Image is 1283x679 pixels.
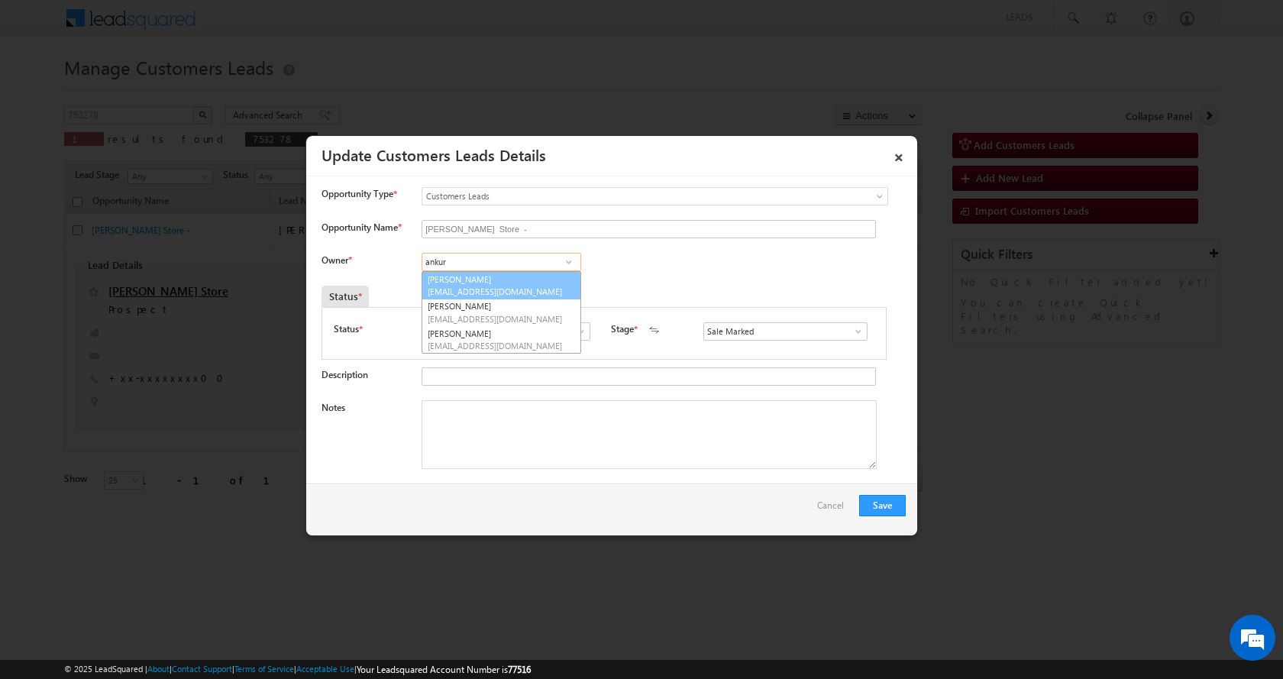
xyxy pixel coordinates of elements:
[859,495,906,516] button: Save
[567,324,587,339] a: Show All Items
[322,221,401,233] label: Opportunity Name
[886,141,912,168] a: ×
[611,322,634,336] label: Stage
[26,80,64,100] img: d_60004797649_company_0_60004797649
[428,340,565,351] span: [EMAIL_ADDRESS][DOMAIN_NAME]
[422,326,580,354] a: [PERSON_NAME]
[172,664,232,674] a: Contact Support
[322,254,351,266] label: Owner
[208,470,277,491] em: Start Chat
[357,664,531,675] span: Your Leadsquared Account Number is
[296,664,354,674] a: Acceptable Use
[508,664,531,675] span: 77516
[79,80,257,100] div: Chat with us now
[703,322,868,341] input: Type to Search
[322,187,393,201] span: Opportunity Type
[559,254,578,270] a: Show All Items
[322,286,369,307] div: Status
[322,369,368,380] label: Description
[322,402,345,413] label: Notes
[422,271,581,300] a: [PERSON_NAME]
[64,662,531,677] span: © 2025 LeadSquared | | | | |
[20,141,279,458] textarea: Type your message and hit 'Enter'
[250,8,287,44] div: Minimize live chat window
[234,664,294,674] a: Terms of Service
[422,253,581,271] input: Type to Search
[422,299,580,326] a: [PERSON_NAME]
[817,495,852,524] a: Cancel
[422,187,888,205] a: Customers Leads
[845,324,864,339] a: Show All Items
[322,144,546,165] a: Update Customers Leads Details
[428,313,565,325] span: [EMAIL_ADDRESS][DOMAIN_NAME]
[428,286,565,297] span: [EMAIL_ADDRESS][DOMAIN_NAME]
[422,189,826,203] span: Customers Leads
[334,322,359,336] label: Status
[147,664,170,674] a: About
